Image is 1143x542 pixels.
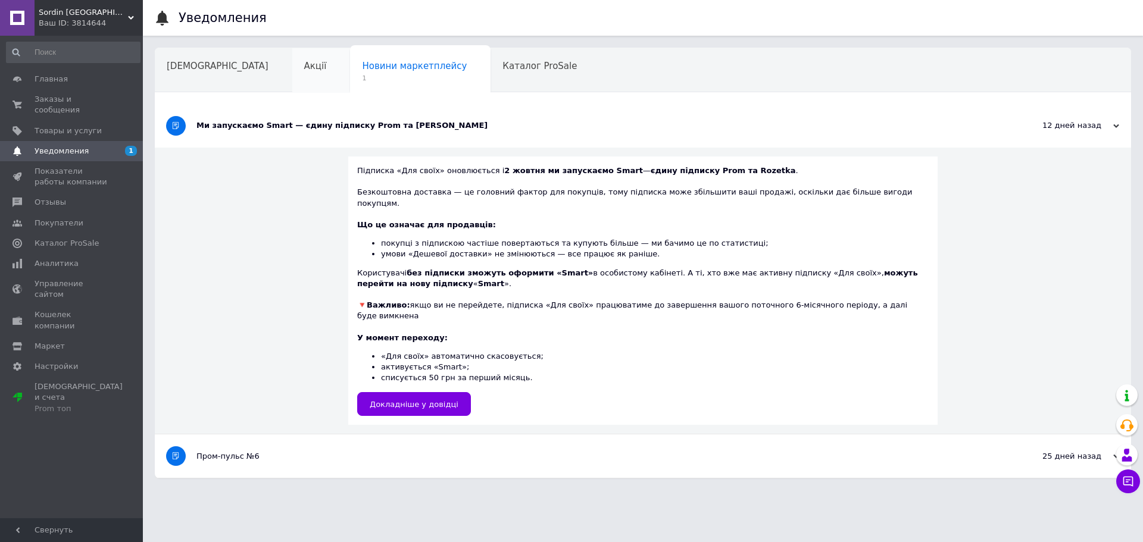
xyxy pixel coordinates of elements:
[196,451,1000,462] div: Пром-пульс №6
[35,309,110,331] span: Кошелек компании
[35,94,110,115] span: Заказы и сообщения
[304,61,327,71] span: Акції
[35,166,110,187] span: Показатели работы компании
[1116,469,1140,493] button: Чат с покупателем
[478,279,504,288] b: Smart
[35,341,65,352] span: Маркет
[370,400,458,409] span: Докладніше у довідці
[381,249,929,259] li: умови «Дешевої доставки» не змінюються — все працює як раніше.
[1000,120,1119,131] div: 12 дней назад
[167,61,268,71] span: [DEMOGRAPHIC_DATA]
[362,74,467,83] span: 1
[651,166,796,175] b: єдину підписку Prom та Rozetka
[357,268,918,288] b: можуть перейти на нову підписку
[381,238,929,249] li: покупці з підпискою частіше повертаються та купують більше — ми бачимо це по статистиці;
[39,18,143,29] div: Ваш ID: 3814644
[357,300,410,309] b: 🔻Важливо:
[35,126,102,136] span: Товары и услуги
[35,403,123,414] div: Prom топ
[1000,451,1119,462] div: 25 дней назад
[502,61,577,71] span: Каталог ProSale
[357,289,929,384] div: якщо ви не перейдете, підписка «Для своїх» працюватиме до завершення вашого поточного 6-місячного...
[381,372,929,383] li: списується 50 грн за перший місяць.
[357,165,929,416] div: Підписка «Для своїх» оновлюється і — .
[35,361,78,372] span: Настройки
[362,61,467,71] span: Новини маркетплейсу
[357,333,448,342] b: У момент переходу:
[357,220,496,229] b: Що це означає для продавців:
[6,42,140,63] input: Поиск
[39,7,128,18] span: Sordin Ukraine
[35,146,89,156] span: Уведомления
[35,278,110,300] span: Управление сайтом
[357,176,929,289] div: Безкоштовна доставка — це головний фактор для покупців, тому підписка може збільшити ваші продажі...
[35,74,68,84] span: Главная
[179,11,267,25] h1: Уведомления
[125,146,137,156] span: 1
[35,197,66,208] span: Отзывы
[35,238,99,249] span: Каталог ProSale
[381,351,929,362] li: «Для своїх» автоматично скасовується;
[407,268,593,277] b: без підписки зможуть оформити «Smart»
[196,120,1000,131] div: Ми запускаємо Smart — єдину підписку Prom та [PERSON_NAME]
[357,392,471,416] a: Докладніше у довідці
[381,362,929,372] li: активується «Smart»;
[504,166,643,175] b: 2 жовтня ми запускаємо Smart
[35,381,123,414] span: [DEMOGRAPHIC_DATA] и счета
[35,258,79,269] span: Аналитика
[35,218,83,228] span: Покупатели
